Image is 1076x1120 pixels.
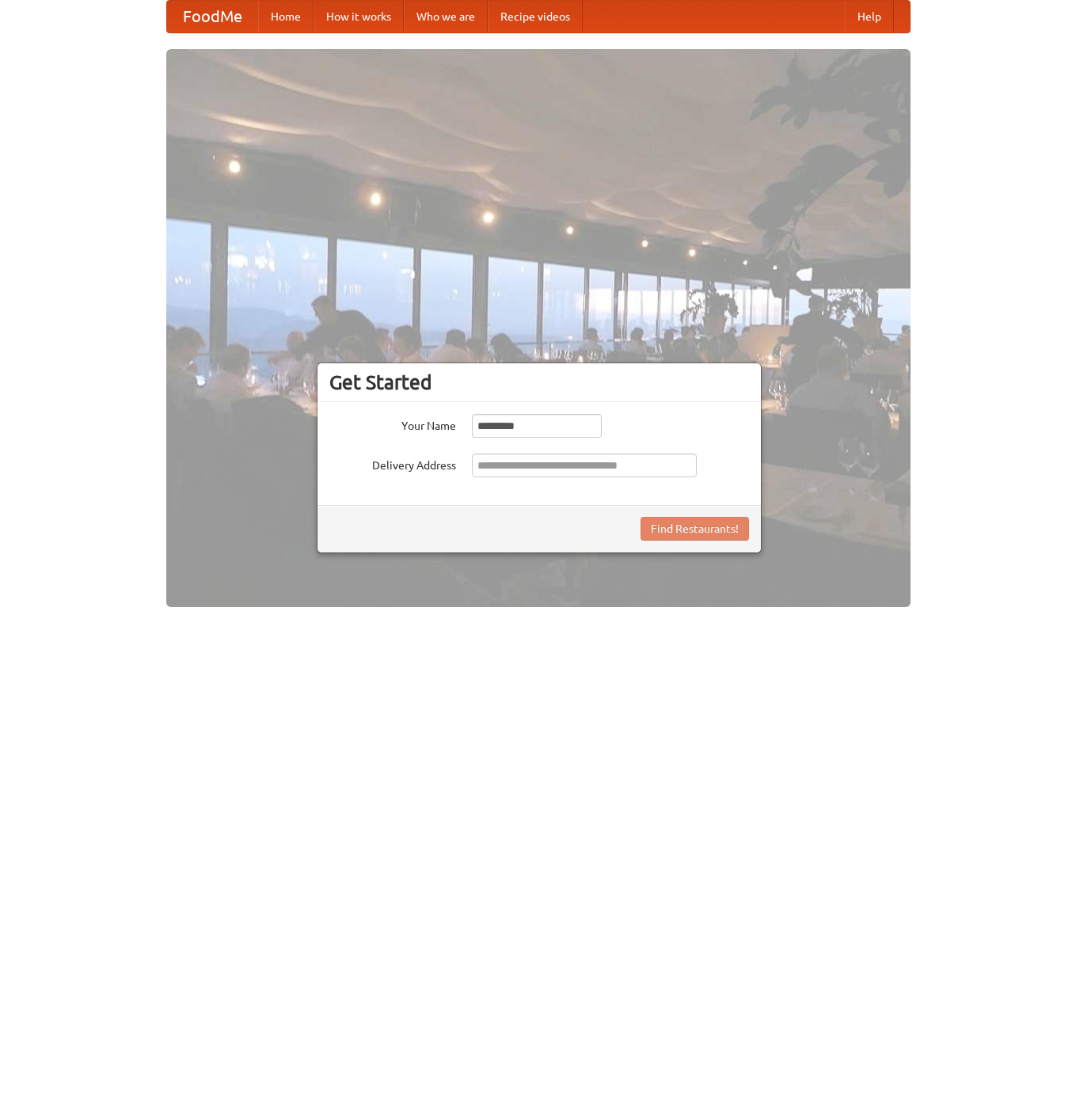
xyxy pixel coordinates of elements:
[329,414,456,434] label: Your Name
[641,517,749,541] button: Find Restaurants!
[488,1,583,32] a: Recipe videos
[404,1,488,32] a: Who we are
[329,454,456,473] label: Delivery Address
[329,370,749,394] h3: Get Started
[314,1,404,32] a: How it works
[167,1,258,32] a: FoodMe
[845,1,894,32] a: Help
[258,1,314,32] a: Home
